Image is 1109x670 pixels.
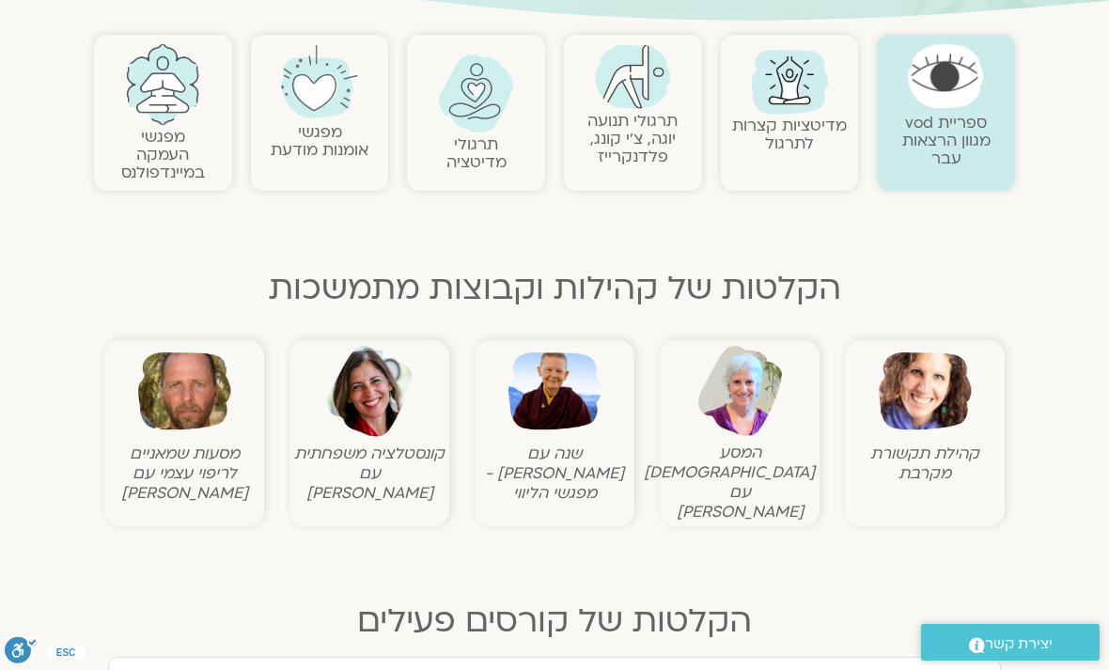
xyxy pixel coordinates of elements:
span: יצירת קשר [985,631,1053,657]
a: מפגשיאומנות מודעת [271,121,368,161]
a: ספריית vodמגוון הרצאות עבר [902,112,991,169]
a: תרגולימדיטציה [446,133,507,173]
h2: הקלטות של קורסים פעילים [94,602,1015,640]
h2: הקלטות של קהילות וקבוצות מתמשכות [94,270,1015,307]
figcaption: מסעות שמאניים לריפוי עצמי עם [PERSON_NAME] [109,444,259,503]
figcaption: קונסטלציה משפחתית עם [PERSON_NAME] [294,444,445,503]
figcaption: קהילת תקשורת מקרבת [850,444,1000,483]
figcaption: המסע [DEMOGRAPHIC_DATA] עם [PERSON_NAME] [664,443,815,522]
a: יצירת קשר [921,624,1100,661]
a: מפגשיהעמקה במיינדפולנס [121,126,205,183]
a: תרגולי תנועהיוגה, צ׳י קונג, פלדנקרייז [587,110,678,167]
a: מדיטציות קצרות לתרגול [732,115,847,154]
figcaption: שנה עם [PERSON_NAME] - מפגשי הליווי [479,444,630,503]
